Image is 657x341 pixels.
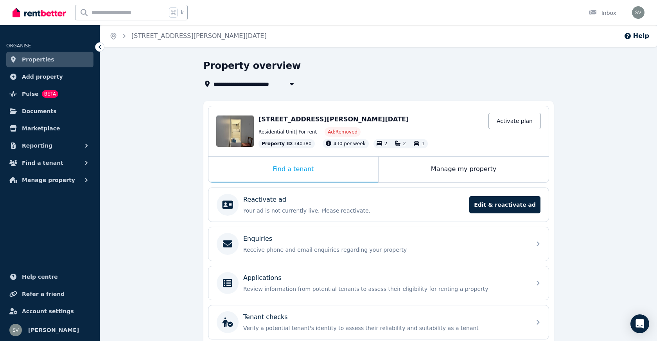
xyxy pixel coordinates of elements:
div: Find a tenant [208,157,378,182]
span: Refer a friend [22,289,65,299]
span: Property ID [262,141,292,147]
p: Review information from potential tenants to assess their eligibility for renting a property [243,285,526,293]
span: Pulse [22,89,39,99]
span: Documents [22,106,57,116]
div: Inbox [589,9,616,17]
img: Shayli Varasteh Moradi [632,6,644,19]
button: Reporting [6,138,93,153]
span: Find a tenant [22,158,63,168]
span: Account settings [22,307,74,316]
a: Properties [6,52,93,67]
span: Properties [22,55,54,64]
span: Add property [22,72,63,81]
a: PulseBETA [6,86,93,102]
button: Find a tenant [6,155,93,171]
div: Manage my property [379,157,549,182]
p: Reactivate ad [243,195,286,204]
span: Marketplace [22,124,60,133]
span: 2 [403,141,406,146]
a: Account settings [6,303,93,319]
a: Tenant checksVerify a potential tenant's identity to assess their reliability and suitability as ... [208,305,549,339]
a: ApplicationsReview information from potential tenants to assess their eligibility for renting a p... [208,266,549,300]
img: RentBetter [13,7,66,18]
span: Reporting [22,141,52,150]
a: Reactivate adYour ad is not currently live. Please reactivate.Edit & reactivate ad [208,188,549,222]
p: Receive phone and email enquiries regarding your property [243,246,526,254]
div: Open Intercom Messenger [630,314,649,333]
div: : 340380 [258,139,315,148]
span: k [181,9,183,16]
h1: Property overview [203,60,301,72]
span: Residential Unit | For rent [258,129,317,135]
span: Manage property [22,175,75,185]
a: Activate plan [488,113,541,129]
span: 1 [422,141,425,146]
span: [PERSON_NAME] [28,325,79,335]
a: EnquiriesReceive phone and email enquiries regarding your property [208,227,549,261]
span: 2 [384,141,388,146]
p: Enquiries [243,234,272,244]
span: Ad: Removed [328,129,357,135]
a: Marketplace [6,121,93,136]
span: [STREET_ADDRESS][PERSON_NAME][DATE] [258,115,409,123]
p: Your ad is not currently live. Please reactivate. [243,207,465,215]
p: Applications [243,273,282,283]
button: Help [624,31,649,41]
span: Help centre [22,272,58,281]
span: 430 per week [334,141,366,146]
span: ORGANISE [6,43,31,49]
nav: Breadcrumb [100,25,276,47]
a: Refer a friend [6,286,93,302]
a: Documents [6,103,93,119]
a: Help centre [6,269,93,285]
img: Shayli Varasteh Moradi [9,324,22,336]
p: Tenant checks [243,312,288,322]
span: BETA [42,90,58,98]
a: Add property [6,69,93,85]
button: Manage property [6,172,93,188]
p: Verify a potential tenant's identity to assess their reliability and suitability as a tenant [243,324,526,332]
a: [STREET_ADDRESS][PERSON_NAME][DATE] [131,32,267,40]
span: Edit & reactivate ad [469,196,540,213]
